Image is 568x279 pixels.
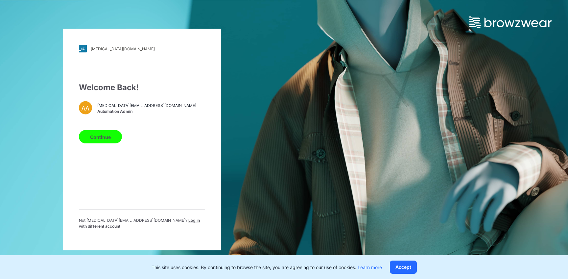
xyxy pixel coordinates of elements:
[79,101,92,114] div: AA
[79,45,87,53] img: stylezone-logo.562084cfcfab977791bfbf7441f1a819.svg
[91,46,155,51] div: [MEDICAL_DATA][DOMAIN_NAME]
[97,102,196,108] span: [MEDICAL_DATA][EMAIL_ADDRESS][DOMAIN_NAME]
[152,264,382,271] p: This site uses cookies. By continuing to browse the site, you are agreeing to our use of cookies.
[390,261,417,274] button: Accept
[97,108,196,114] span: Automation Admin
[469,16,552,28] img: browzwear-logo.e42bd6dac1945053ebaf764b6aa21510.svg
[358,265,382,270] a: Learn more
[79,82,205,93] div: Welcome Back!
[79,45,205,53] a: [MEDICAL_DATA][DOMAIN_NAME]
[79,130,122,143] button: Continue
[79,217,205,229] p: Not [MEDICAL_DATA][EMAIL_ADDRESS][DOMAIN_NAME] ?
